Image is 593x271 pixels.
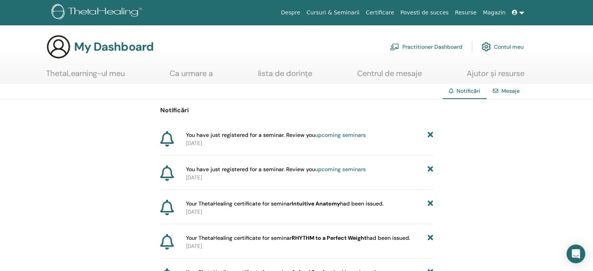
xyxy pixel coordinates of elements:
[480,5,508,20] a: Magazin
[46,69,125,84] a: ThetaLearning-ul meu
[186,234,410,242] span: Your ThetaHealing certificate for seminar had been issued.
[186,131,366,139] span: You have just registered for a seminar. Review you
[292,234,366,241] b: RHYTHM to a Perfect Weight
[315,166,366,173] a: upcoming seminars
[46,34,71,59] img: generic-user-icon.jpg
[74,40,154,54] h3: My Dashboard
[186,208,433,216] p: [DATE]
[357,69,422,84] a: Centrul de mesaje
[186,139,433,147] p: [DATE]
[457,87,480,94] span: Notificări
[51,4,145,21] img: logo.png
[315,131,366,138] a: upcoming seminars
[186,242,433,250] p: [DATE]
[481,40,491,53] img: cog.svg
[452,5,480,20] a: Resurse
[566,244,585,263] div: Open Intercom Messenger
[186,165,366,174] span: You have just registered for a seminar. Review you
[481,38,524,55] a: Contul meu
[501,87,520,94] a: Mesaje
[303,5,363,20] a: Cursuri & Seminarii
[186,174,433,182] p: [DATE]
[258,69,312,84] a: lista de dorințe
[467,69,524,84] a: Ajutor și resurse
[292,200,340,207] b: Intuitive Anatomy
[397,5,452,20] a: Povesti de succes
[390,43,399,50] img: chalkboard-teacher.svg
[170,69,213,84] a: Ca urmare a
[278,5,303,20] a: Despre
[390,38,462,55] a: Practitioner Dashboard
[363,5,397,20] a: Certificare
[160,106,433,115] p: Notificări
[186,200,384,208] span: Your ThetaHealing certificate for seminar had been issued.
